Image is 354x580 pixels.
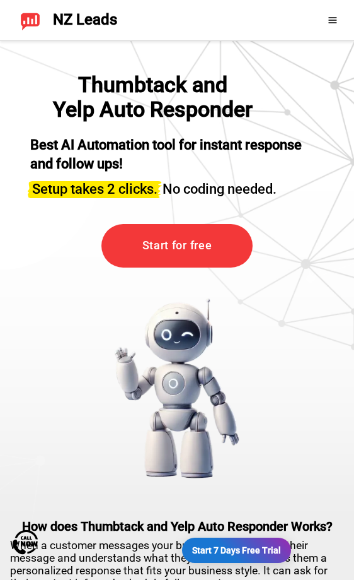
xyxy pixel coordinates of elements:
[53,11,117,29] span: NZ Leads
[20,73,285,97] div: Thumbtack and
[32,181,157,197] span: Setup takes 2 clicks.
[114,298,240,479] img: yelp bot
[30,174,324,199] h3: No coding needed.
[13,530,38,555] img: Call Now
[101,224,253,268] a: Start for free
[20,10,40,30] img: NZ Leads logo
[182,538,291,563] a: Start 7 Days Free Trial
[30,137,302,172] strong: Best AI Automation tool for instant response and follow ups!
[20,97,285,122] h1: Yelp Auto Responder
